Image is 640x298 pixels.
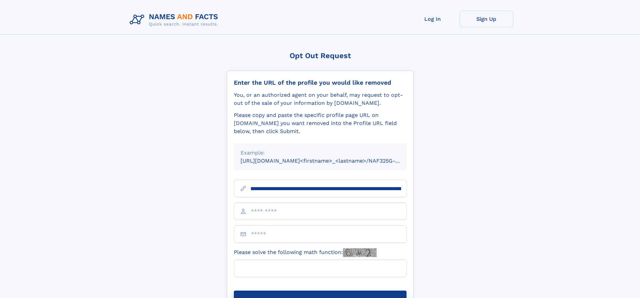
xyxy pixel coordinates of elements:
[241,149,400,157] div: Example:
[234,111,407,135] div: Please copy and paste the specific profile page URL on [DOMAIN_NAME] you want removed into the Pr...
[241,158,419,164] small: [URL][DOMAIN_NAME]<firstname>_<lastname>/NAF325G-xxxxxxxx
[234,79,407,86] div: Enter the URL of the profile you would like removed
[234,248,377,257] label: Please solve the following math function:
[127,11,224,29] img: Logo Names and Facts
[460,11,513,27] a: Sign Up
[227,51,414,60] div: Opt Out Request
[406,11,460,27] a: Log In
[234,91,407,107] div: You, or an authorized agent on your behalf, may request to opt-out of the sale of your informatio...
